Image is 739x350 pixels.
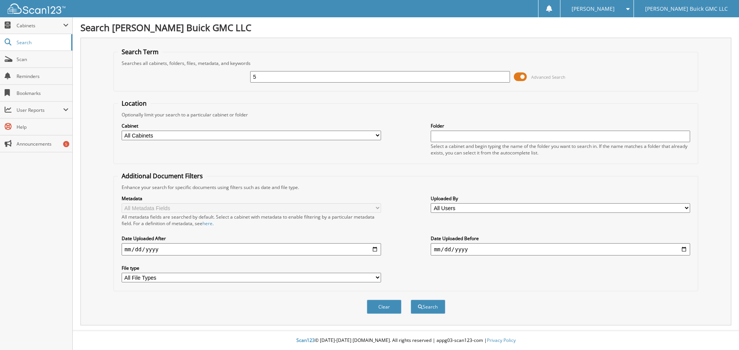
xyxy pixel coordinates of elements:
[17,56,69,63] span: Scan
[80,21,731,34] h1: Search [PERSON_NAME] Buick GMC LLC
[122,243,381,255] input: start
[8,3,65,14] img: scan123-logo-white.svg
[487,337,516,343] a: Privacy Policy
[431,235,690,242] label: Date Uploaded Before
[17,39,67,46] span: Search
[296,337,315,343] span: Scan123
[17,107,63,113] span: User Reports
[572,7,615,11] span: [PERSON_NAME]
[118,48,162,56] legend: Search Term
[202,220,212,227] a: here
[431,123,690,129] label: Folder
[122,265,381,271] label: File type
[17,124,69,130] span: Help
[122,235,381,242] label: Date Uploaded After
[17,90,69,96] span: Bookmarks
[118,111,694,118] div: Optionally limit your search to a particular cabinet or folder
[118,60,694,66] div: Searches all cabinets, folders, files, metadata, and keywords
[17,22,63,29] span: Cabinets
[17,141,69,147] span: Announcements
[122,195,381,202] label: Metadata
[118,172,207,180] legend: Additional Document Filters
[73,331,739,350] div: © [DATE]-[DATE] [DOMAIN_NAME]. All rights reserved | appg03-scan123-com |
[431,243,690,255] input: end
[118,99,150,108] legend: Location
[122,214,381,227] div: All metadata fields are searched by default. Select a cabinet with metadata to enable filtering b...
[118,184,694,191] div: Enhance your search for specific documents using filters such as date and file type.
[701,313,739,350] iframe: Chat Widget
[531,74,565,80] span: Advanced Search
[645,7,728,11] span: [PERSON_NAME] Buick GMC LLC
[431,143,690,156] div: Select a cabinet and begin typing the name of the folder you want to search in. If the name match...
[63,141,69,147] div: 5
[17,73,69,80] span: Reminders
[431,195,690,202] label: Uploaded By
[122,123,381,129] label: Cabinet
[367,300,401,314] button: Clear
[411,300,445,314] button: Search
